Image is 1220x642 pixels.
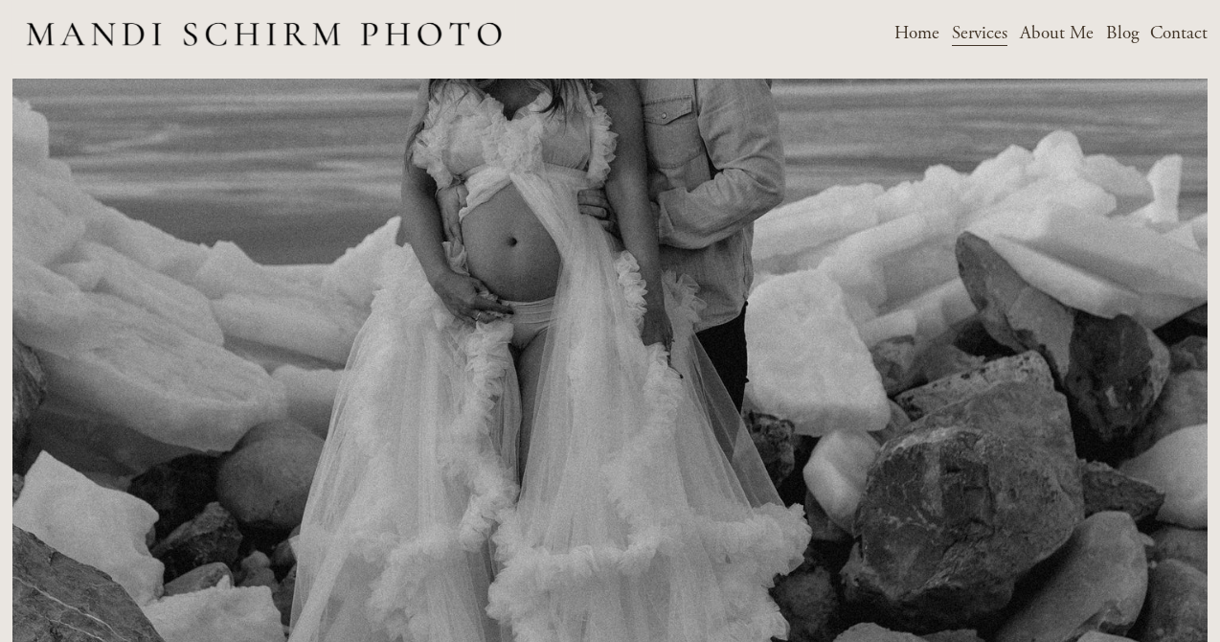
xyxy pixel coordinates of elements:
[12,1,516,65] img: Des Moines Wedding Photographer - Mandi Schirm Photo
[1150,17,1208,50] a: Contact
[952,19,1007,48] span: Services
[952,17,1007,50] a: folder dropdown
[1106,17,1139,50] a: Blog
[894,17,939,50] a: Home
[1020,17,1094,50] a: About Me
